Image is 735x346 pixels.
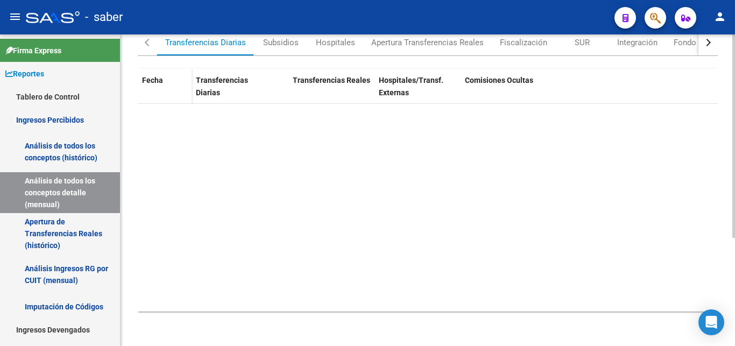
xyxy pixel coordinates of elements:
[5,45,61,57] span: Firma Express
[138,69,192,114] datatable-header-cell: Fecha
[9,10,22,23] mat-icon: menu
[500,37,547,48] div: Fiscalización
[263,37,299,48] div: Subsidios
[142,76,163,84] span: Fecha
[5,68,44,80] span: Reportes
[575,37,590,48] div: SUR
[288,69,374,114] datatable-header-cell: Transferencias Reales
[196,76,248,97] span: Transferencias Diarias
[192,69,278,114] datatable-header-cell: Transferencias Diarias
[713,10,726,23] mat-icon: person
[698,309,724,335] div: Open Intercom Messenger
[371,37,484,48] div: Apertura Transferencias Reales
[316,37,355,48] div: Hospitales
[374,69,461,114] datatable-header-cell: Hospitales/Transf. Externas
[461,69,547,114] datatable-header-cell: Comisiones Ocultas
[293,76,370,84] span: Transferencias Reales
[85,5,123,29] span: - saber
[165,37,246,48] div: Transferencias Diarias
[617,37,658,48] div: Integración
[379,76,443,97] span: Hospitales/Transf. Externas
[465,76,533,84] span: Comisiones Ocultas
